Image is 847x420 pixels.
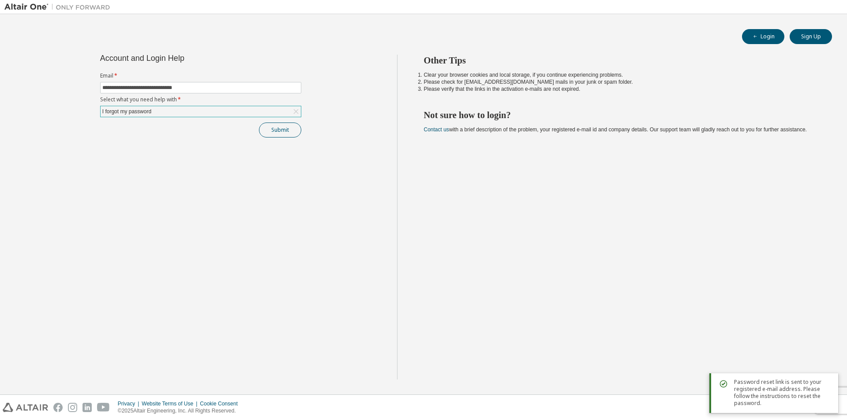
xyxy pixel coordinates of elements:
label: Select what you need help with [100,96,301,103]
li: Please verify that the links in the activation e-mails are not expired. [424,85,817,93]
div: I forgot my password [101,107,153,116]
div: Cookie Consent [200,400,243,407]
span: Password reset link is sent to your registered e-mail address. Please follow the instructions to ... [734,379,831,407]
button: Sign Up [790,29,832,44]
img: instagram.svg [68,403,77,412]
p: © 2025 Altair Engineering, Inc. All Rights Reserved. [118,407,243,415]
div: Website Terms of Use [142,400,200,407]
button: Login [742,29,784,44]
h2: Not sure how to login? [424,109,817,121]
h2: Other Tips [424,55,817,66]
div: I forgot my password [101,106,301,117]
img: linkedin.svg [82,403,92,412]
img: Altair One [4,3,115,11]
span: with a brief description of the problem, your registered e-mail id and company details. Our suppo... [424,126,807,133]
button: Submit [259,123,301,138]
a: Contact us [424,126,449,133]
div: Account and Login Help [100,55,261,62]
li: Please check for [EMAIL_ADDRESS][DOMAIN_NAME] mails in your junk or spam folder. [424,78,817,85]
img: facebook.svg [53,403,63,412]
li: Clear your browser cookies and local storage, if you continue experiencing problems. [424,71,817,78]
img: altair_logo.svg [3,403,48,412]
label: Email [100,72,301,79]
img: youtube.svg [97,403,110,412]
div: Privacy [118,400,142,407]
